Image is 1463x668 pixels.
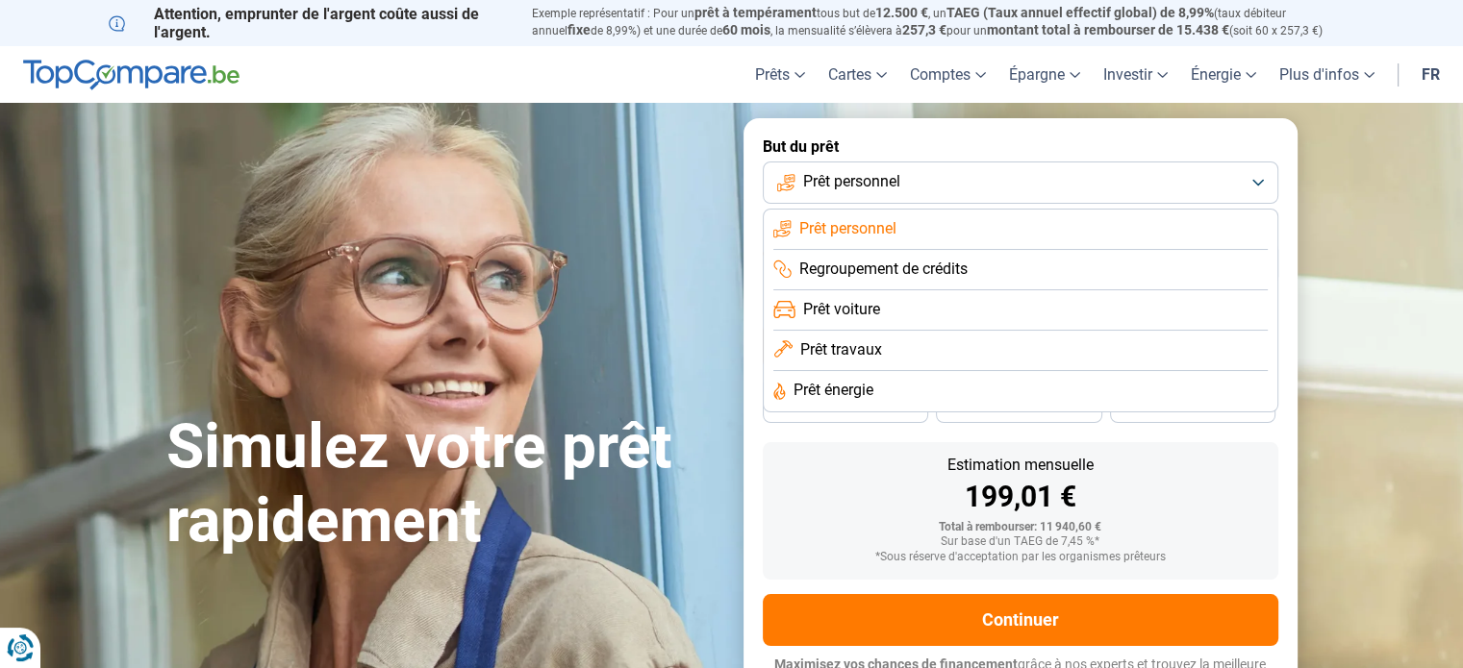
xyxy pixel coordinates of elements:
[794,380,873,401] span: Prêt énergie
[109,5,509,41] p: Attention, emprunter de l'argent coûte aussi de l'argent.
[803,299,880,320] span: Prêt voiture
[946,5,1214,20] span: TAEG (Taux annuel effectif global) de 8,99%
[23,60,240,90] img: TopCompare
[800,339,882,360] span: Prêt travaux
[778,482,1263,511] div: 199,01 €
[1268,46,1386,103] a: Plus d'infos
[997,46,1092,103] a: Épargne
[898,46,997,103] a: Comptes
[763,594,1278,646] button: Continuer
[997,403,1040,414] span: 30 mois
[778,458,1263,473] div: Estimation mensuelle
[694,5,817,20] span: prêt à tempérament
[778,535,1263,549] div: Sur base d'un TAEG de 7,45 %*
[817,46,898,103] a: Cartes
[568,22,591,37] span: fixe
[875,5,928,20] span: 12.500 €
[778,521,1263,534] div: Total à rembourser: 11 940,60 €
[722,22,770,37] span: 60 mois
[1410,46,1451,103] a: fr
[987,22,1229,37] span: montant total à rembourser de 15.438 €
[1179,46,1268,103] a: Énergie
[824,403,867,414] span: 36 mois
[803,171,900,192] span: Prêt personnel
[1172,403,1214,414] span: 24 mois
[763,161,1278,204] button: Prêt personnel
[902,22,946,37] span: 257,3 €
[532,5,1355,39] p: Exemple représentatif : Pour un tous but de , un (taux débiteur annuel de 8,99%) et une durée de ...
[799,259,968,280] span: Regroupement de crédits
[744,46,817,103] a: Prêts
[166,410,720,558] h1: Simulez votre prêt rapidement
[1092,46,1179,103] a: Investir
[799,218,896,239] span: Prêt personnel
[763,137,1278,156] label: But du prêt
[778,551,1263,564] div: *Sous réserve d'acceptation par les organismes prêteurs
